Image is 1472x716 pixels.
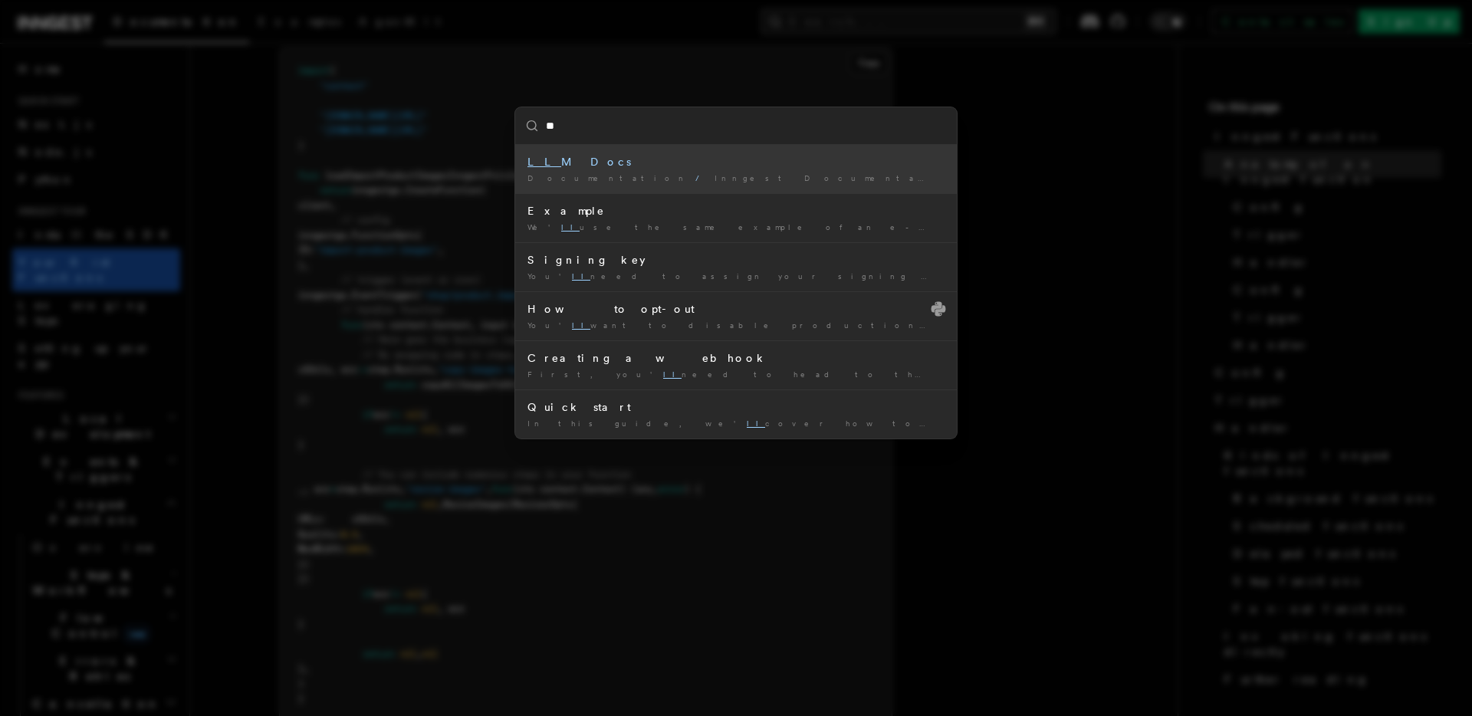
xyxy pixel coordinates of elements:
mark: LL [527,156,561,168]
div: In this guide, we' cover how to use realtime … [527,418,945,429]
mark: ll [572,320,590,330]
div: We' use the same example of an e-commerce … [527,222,945,233]
div: Example [527,203,945,218]
div: Signing key [527,252,945,268]
div: You' want to disable production mode whenever you're … [527,320,945,331]
mark: ll [663,369,682,379]
div: Quick start [527,399,945,415]
div: You' need to assign your signing key to an … [527,271,945,282]
span: / [695,173,708,182]
span: Documentation [527,173,689,182]
div: How to opt-out [527,301,945,317]
mark: ll [561,222,580,232]
mark: ll [747,419,765,428]
div: Creating a webhook [527,350,945,366]
div: First, you' need to head to the Manage tab … [527,369,945,380]
mark: ll [572,271,590,281]
span: Inngest Documentation [715,173,966,182]
div: M Docs [527,154,945,169]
